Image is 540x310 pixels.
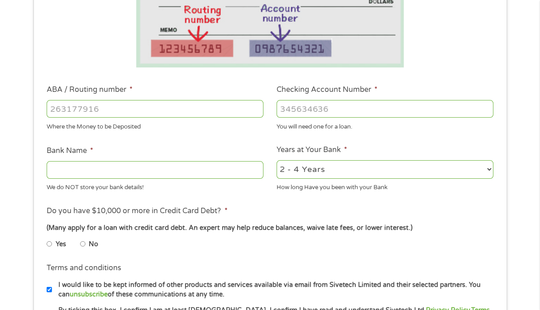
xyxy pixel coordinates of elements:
label: Yes [56,239,66,249]
a: unsubscribe [70,291,108,298]
div: Where the Money to be Deposited [47,119,263,131]
div: (Many apply for a loan with credit card debt. An expert may help reduce balances, waive late fees... [47,223,493,233]
label: Bank Name [47,146,93,156]
label: Years at Your Bank [277,145,347,155]
label: Checking Account Number [277,85,378,95]
input: 345634636 [277,100,493,117]
label: No [89,239,98,249]
input: 263177916 [47,100,263,117]
label: ABA / Routing number [47,85,133,95]
label: Do you have $10,000 or more in Credit Card Debt? [47,206,227,216]
div: We do NOT store your bank details! [47,180,263,192]
label: Terms and conditions [47,263,121,273]
div: How long Have you been with your Bank [277,180,493,192]
label: I would like to be kept informed of other products and services available via email from Sivetech... [52,280,496,300]
div: You will need one for a loan. [277,119,493,131]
